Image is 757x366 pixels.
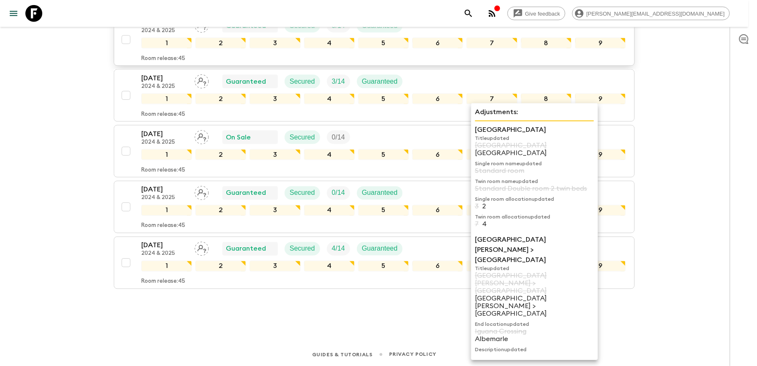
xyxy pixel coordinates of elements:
button: search adventures [460,5,477,22]
div: 3 [250,149,300,160]
p: Twin room name updated [475,178,594,185]
div: Trip Fill [327,242,350,256]
p: [GEOGRAPHIC_DATA] [475,142,594,149]
div: 9 [575,261,626,272]
p: Guaranteed [362,76,398,87]
p: 0 / 14 [332,132,345,142]
p: Room release: 45 [141,55,185,62]
p: [GEOGRAPHIC_DATA][PERSON_NAME] > [GEOGRAPHIC_DATA] [475,272,594,295]
div: 1 [141,38,192,49]
p: [GEOGRAPHIC_DATA][PERSON_NAME] > [GEOGRAPHIC_DATA] [475,295,594,317]
p: [DATE] [141,185,188,195]
p: Single room allocation updated [475,196,594,202]
div: 9 [575,38,626,49]
div: 8 [521,93,572,104]
div: 9 [575,149,626,160]
p: 2024 & 2025 [141,139,188,146]
div: 5 [358,93,409,104]
p: Room release: 45 [141,167,185,174]
span: Assign pack leader [195,188,209,195]
p: Secured [290,76,315,87]
div: 1 [141,93,192,104]
p: Secured [290,188,315,198]
div: 7 [466,205,517,216]
span: Assign pack leader [195,77,209,84]
p: 4 [482,220,487,228]
div: 3 [250,261,300,272]
div: 1 [141,261,192,272]
span: Assign pack leader [195,133,209,139]
p: 3 / 14 [332,76,345,87]
p: Standard Double room 2 twin beds [475,185,594,192]
p: 4 / 14 [332,244,345,254]
p: [DATE] [141,129,188,139]
p: 3 [475,202,479,210]
div: 2 [195,38,246,49]
div: Trip Fill [327,186,350,200]
p: On Sale [226,132,251,142]
p: [GEOGRAPHIC_DATA][PERSON_NAME] > [GEOGRAPHIC_DATA] [475,235,594,265]
p: Description updated [475,346,594,353]
div: 1 [141,205,192,216]
p: Guaranteed [226,244,266,254]
p: 2024 & 2025 [141,83,188,90]
p: Room release: 45 [141,111,185,118]
p: 2 [482,202,486,210]
p: [GEOGRAPHIC_DATA] [475,125,594,135]
p: End location updated [475,321,594,328]
div: Trip Fill [327,131,350,144]
p: Albemarle [475,335,594,343]
div: 2 [195,205,246,216]
div: 4 [304,38,355,49]
span: [PERSON_NAME][EMAIL_ADDRESS][DOMAIN_NAME] [582,11,730,17]
div: 4 [304,261,355,272]
p: Guaranteed [226,76,266,87]
p: 7 [475,220,479,228]
div: 6 [412,149,463,160]
p: 2024 & 2025 [141,27,188,34]
div: 5 [358,149,409,160]
p: Room release: 45 [141,279,185,285]
a: Guides & Tutorials [312,350,373,359]
div: 2 [195,261,246,272]
p: Iguana Crossing [475,328,594,335]
p: Single room name updated [475,160,594,167]
div: 4 [304,93,355,104]
a: Privacy Policy [389,350,436,359]
p: Room release: 45 [141,223,185,229]
div: 6 [412,38,463,49]
div: 2 [195,93,246,104]
p: Guaranteed [226,188,266,198]
div: 5 [358,38,409,49]
div: 7 [466,261,517,272]
div: 8 [521,38,572,49]
div: 5 [358,205,409,216]
div: 7 [466,93,517,104]
div: 3 [250,38,300,49]
p: Secured [290,244,315,254]
span: Assign pack leader [195,244,209,251]
p: Title updated [475,135,594,142]
div: 2 [195,149,246,160]
p: 2024 & 2025 [141,195,188,202]
div: 5 [358,261,409,272]
p: 0 / 14 [332,188,345,198]
span: Give feedback [521,11,565,17]
button: menu [5,5,22,22]
div: 7 [466,38,517,49]
div: 3 [250,205,300,216]
div: 1 [141,149,192,160]
div: 3 [250,93,300,104]
p: Guaranteed [362,188,398,198]
p: Secured [290,132,315,142]
div: 9 [575,93,626,104]
div: Trip Fill [327,75,350,88]
p: Twin room allocation updated [475,213,594,220]
span: Assign pack leader [195,21,209,28]
p: [DATE] [141,73,188,83]
div: 6 [412,93,463,104]
div: 6 [412,261,463,272]
p: [GEOGRAPHIC_DATA] [475,149,594,157]
p: Adjustments: [475,107,594,117]
p: [DATE] [141,240,188,251]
